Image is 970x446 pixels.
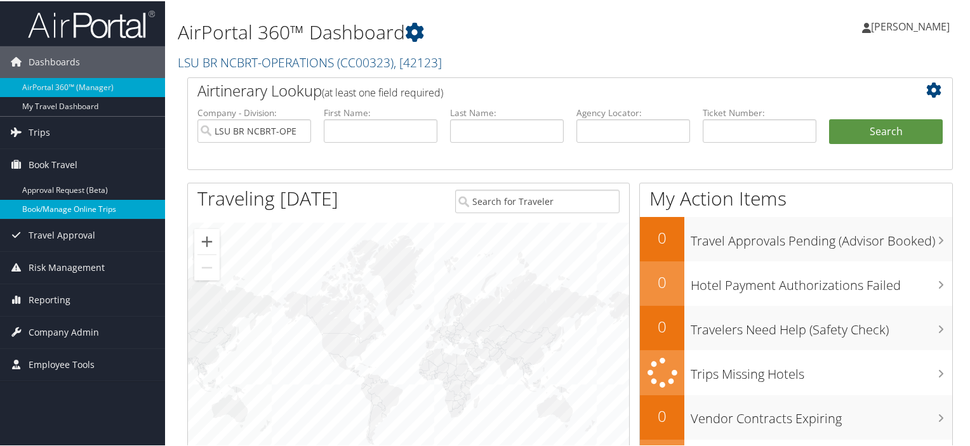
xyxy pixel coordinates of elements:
label: Company - Division: [197,105,311,118]
span: , [ 42123 ] [394,53,442,70]
h2: 0 [640,226,684,247]
h3: Travel Approvals Pending (Advisor Booked) [691,225,952,249]
span: Trips [29,115,50,147]
a: 0Travelers Need Help (Safety Check) [640,305,952,349]
h2: Airtinerary Lookup [197,79,879,100]
button: Zoom in [194,228,220,253]
span: (at least one field required) [322,84,443,98]
button: Zoom out [194,254,220,279]
h3: Hotel Payment Authorizations Failed [691,269,952,293]
span: ( CC00323 ) [337,53,394,70]
input: Search for Traveler [455,188,620,212]
a: [PERSON_NAME] [862,6,962,44]
img: airportal-logo.png [28,8,155,38]
h3: Trips Missing Hotels [691,358,952,382]
label: First Name: [324,105,437,118]
h1: AirPortal 360™ Dashboard [178,18,701,44]
h1: My Action Items [640,184,952,211]
a: 0Travel Approvals Pending (Advisor Booked) [640,216,952,260]
span: Reporting [29,283,70,315]
label: Last Name: [450,105,564,118]
button: Search [829,118,943,143]
span: Risk Management [29,251,105,282]
span: Employee Tools [29,348,95,379]
a: 0Hotel Payment Authorizations Failed [640,260,952,305]
a: LSU BR NCBRT-OPERATIONS [178,53,442,70]
h2: 0 [640,315,684,336]
span: Dashboards [29,45,80,77]
h2: 0 [640,404,684,426]
h3: Travelers Need Help (Safety Check) [691,313,952,338]
span: Travel Approval [29,218,95,250]
label: Ticket Number: [703,105,816,118]
h2: 0 [640,270,684,292]
span: [PERSON_NAME] [871,18,950,32]
h1: Traveling [DATE] [197,184,338,211]
a: Trips Missing Hotels [640,349,952,394]
span: Company Admin [29,315,99,347]
label: Agency Locator: [576,105,690,118]
span: Book Travel [29,148,77,180]
h3: Vendor Contracts Expiring [691,402,952,426]
a: 0Vendor Contracts Expiring [640,394,952,438]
